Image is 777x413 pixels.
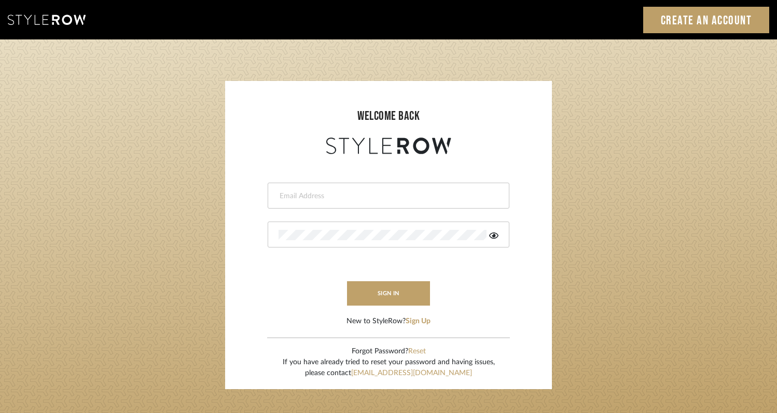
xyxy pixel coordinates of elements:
[347,281,430,306] button: sign in
[643,7,770,33] a: Create an Account
[279,191,496,201] input: Email Address
[346,316,431,327] div: New to StyleRow?
[283,346,495,357] div: Forgot Password?
[408,346,426,357] button: Reset
[235,107,542,126] div: welcome back
[406,316,431,327] button: Sign Up
[351,369,472,377] a: [EMAIL_ADDRESS][DOMAIN_NAME]
[283,357,495,379] div: If you have already tried to reset your password and having issues, please contact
